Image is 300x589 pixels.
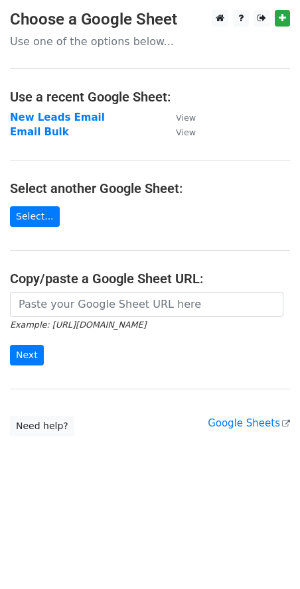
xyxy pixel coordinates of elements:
a: View [163,126,196,138]
input: Next [10,345,44,365]
small: Example: [URL][DOMAIN_NAME] [10,320,146,330]
h4: Select another Google Sheet: [10,180,290,196]
a: Need help? [10,416,74,436]
small: View [176,127,196,137]
a: Google Sheets [208,417,290,429]
h3: Choose a Google Sheet [10,10,290,29]
h4: Use a recent Google Sheet: [10,89,290,105]
a: Email Bulk [10,126,69,138]
h4: Copy/paste a Google Sheet URL: [10,271,290,287]
p: Use one of the options below... [10,34,290,48]
input: Paste your Google Sheet URL here [10,292,283,317]
a: Select... [10,206,60,227]
a: View [163,111,196,123]
a: New Leads Email [10,111,105,123]
small: View [176,113,196,123]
